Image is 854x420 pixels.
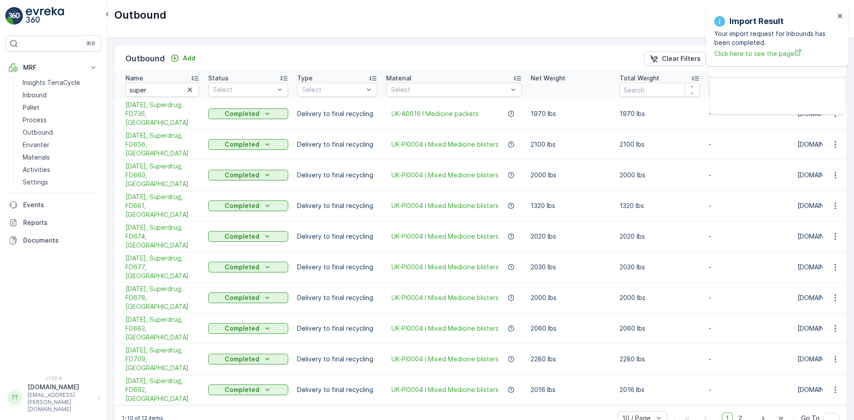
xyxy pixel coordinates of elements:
p: Envanter [23,140,49,149]
span: [DATE], Superdrug, FD692, [GEOGRAPHIC_DATA] [125,376,199,403]
p: 2016 lbs [620,385,700,394]
p: 2000 lbs [620,171,700,180]
img: logo [5,7,23,25]
p: Delivery to final recycling [297,232,377,241]
p: Completed [225,201,259,210]
p: - [709,263,789,272]
span: [DATE], Superdrug, FD656, [GEOGRAPHIC_DATA] [125,131,199,158]
button: Completed [208,108,288,119]
p: Pallet [23,103,40,112]
p: Completed [225,324,259,333]
p: Outbound [114,8,166,22]
p: Delivery to final recycling [297,201,377,210]
p: [EMAIL_ADDRESS][PERSON_NAME][DOMAIN_NAME] [28,392,93,413]
p: Events [23,200,98,209]
span: UK-PI0004 I Mixed Medicine blisters [391,171,499,180]
p: Name [125,74,143,83]
a: UK-PI0004 I Mixed Medicine blisters [391,324,499,333]
p: Reports [23,218,98,227]
p: 2016 lbs [531,385,611,394]
a: Settings [19,176,101,188]
p: 1320 lbs [531,201,611,210]
p: Documents [23,236,98,245]
a: Click here to see the page [714,49,834,58]
a: Insights TerraCycle [19,76,101,89]
p: Insights TerraCycle [23,78,80,87]
p: 2020 lbs [531,232,611,241]
span: [DATE], Superdrug, FD660, [GEOGRAPHIC_DATA] [125,162,199,188]
p: - [709,201,789,210]
p: Outbound [125,52,165,65]
p: Delivery to final recycling [297,109,377,118]
p: - [709,293,789,302]
span: [DATE], Superdrug, FD683, [GEOGRAPHIC_DATA] [125,315,199,342]
p: Import Result [729,15,784,28]
span: [DATE], Superdrug, FD674, [GEOGRAPHIC_DATA] [125,223,199,250]
a: UK-PI0004 I Mixed Medicine blisters [391,140,499,149]
p: 2030 lbs [531,263,611,272]
a: Events [5,196,101,214]
p: Delivery to final recycling [297,385,377,394]
a: 19.05.2025, Superdrug, FD660, UK [125,162,199,188]
p: 2100 lbs [531,140,611,149]
p: Material [386,74,411,83]
a: Inbound [19,89,101,101]
a: 28.08.2025, Superdrug, FD736, UK [125,100,199,127]
button: Completed [208,231,288,242]
p: Clear Filters [662,54,701,63]
p: [DOMAIN_NAME] [28,383,93,392]
p: MRF [23,63,84,72]
p: Delivery to final recycling [297,324,377,333]
span: v 1.50.4 [5,376,101,381]
input: Search [125,83,199,97]
p: Activities [23,165,50,174]
p: 2280 lbs [531,355,611,364]
p: Your import request for Inbounds has been completed. [714,29,834,47]
p: 1970 lbs [531,109,611,118]
button: Completed [208,354,288,364]
span: [DATE], Superdrug, FD677, [GEOGRAPHIC_DATA] [125,254,199,280]
a: Activities [19,164,101,176]
p: Type [297,74,313,83]
p: Completed [225,109,259,118]
p: 1320 lbs [620,201,700,210]
p: Total Weight [620,74,659,83]
p: Delivery to final recycling [297,293,377,302]
a: UK-PI0004 I Mixed Medicine blisters [391,232,499,241]
button: close [837,12,843,21]
a: UK-PI0004 I Mixed Medicine blisters [391,355,499,364]
p: Outbound [23,128,53,137]
button: Completed [208,170,288,180]
button: Completed [208,292,288,303]
p: Delivery to final recycling [297,140,377,149]
p: 2060 lbs [531,324,611,333]
span: UK-A0016 I Medicine packets [391,109,479,118]
p: Tare Weight [709,74,746,83]
a: 18.06.2025, Superdrug, FD683, UK [125,315,199,342]
p: 2000 lbs [620,293,700,302]
a: Reports [5,214,101,232]
p: Inbound [23,91,47,100]
p: Materials [23,153,50,162]
p: 2000 lbs [531,293,611,302]
img: logo_light-DOdMpM7g.png [26,7,64,25]
a: 12.06.2025, Superdrug, FD678, UK [125,284,199,311]
p: 2060 lbs [620,324,700,333]
p: Completed [225,355,259,364]
a: 06.05.2025, Superdrug, FD656, UK [125,131,199,158]
a: UK-PI0004 I Mixed Medicine blisters [391,385,499,394]
a: 07.07.2025, Superdrug, FD692, UK [125,376,199,403]
button: Completed [208,384,288,395]
p: Select [391,85,508,94]
a: Materials [19,151,101,164]
button: Completed [208,323,288,334]
p: - [709,324,789,333]
input: Search [709,83,789,97]
p: Add [183,54,195,63]
a: UK-PI0004 I Mixed Medicine blisters [391,293,499,302]
p: Completed [225,293,259,302]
